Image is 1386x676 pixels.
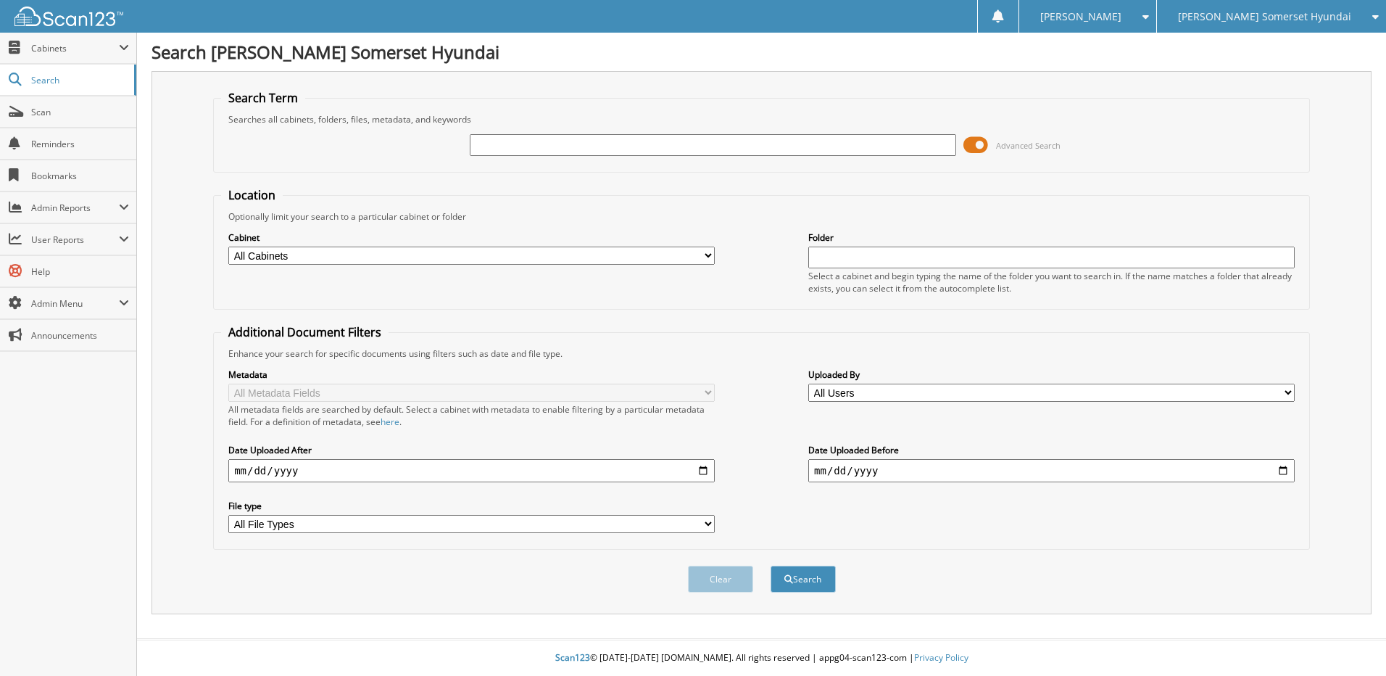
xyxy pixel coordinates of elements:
span: Scan123 [555,651,590,664]
input: start [228,459,715,482]
span: Cabinets [31,42,119,54]
label: Metadata [228,368,715,381]
span: Bookmarks [31,170,129,182]
div: Optionally limit your search to a particular cabinet or folder [221,210,1302,223]
div: Select a cabinet and begin typing the name of the folder you want to search in. If the name match... [808,270,1295,294]
label: Uploaded By [808,368,1295,381]
div: Searches all cabinets, folders, files, metadata, and keywords [221,113,1302,125]
span: Reminders [31,138,129,150]
label: Date Uploaded Before [808,444,1295,456]
div: © [DATE]-[DATE] [DOMAIN_NAME]. All rights reserved | appg04-scan123-com | [137,640,1386,676]
label: Folder [808,231,1295,244]
a: here [381,416,399,428]
span: Admin Reports [31,202,119,214]
label: Cabinet [228,231,715,244]
span: User Reports [31,234,119,246]
div: All metadata fields are searched by default. Select a cabinet with metadata to enable filtering b... [228,403,715,428]
h1: Search [PERSON_NAME] Somerset Hyundai [152,40,1372,64]
legend: Additional Document Filters [221,324,389,340]
span: Help [31,265,129,278]
label: Date Uploaded After [228,444,715,456]
span: Scan [31,106,129,118]
legend: Search Term [221,90,305,106]
a: Privacy Policy [914,651,968,664]
input: end [808,459,1295,482]
img: scan123-logo-white.svg [14,7,123,26]
span: Announcements [31,329,129,342]
span: Admin Menu [31,297,119,310]
button: Search [771,566,836,593]
legend: Location [221,187,283,203]
span: Search [31,74,127,86]
div: Enhance your search for specific documents using filters such as date and file type. [221,347,1302,360]
button: Clear [688,566,753,593]
span: Advanced Search [996,140,1061,151]
span: [PERSON_NAME] Somerset Hyundai [1178,12,1351,21]
span: [PERSON_NAME] [1040,12,1121,21]
label: File type [228,500,715,512]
